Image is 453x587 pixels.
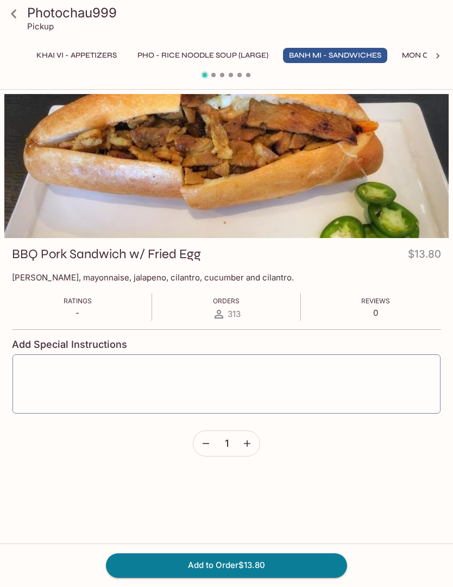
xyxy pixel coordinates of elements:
button: Add to Order$13.80 [106,553,347,577]
span: Orders [213,297,240,305]
p: Pickup [27,21,54,32]
span: Reviews [361,297,390,305]
span: 313 [228,309,241,319]
h4: Add Special Instructions [12,339,441,351]
button: Khai Vi - Appetizers [30,48,123,63]
span: 1 [225,438,229,449]
div: BBQ Pork Sandwich w/ Fried Egg [4,94,449,238]
span: Ratings [64,297,92,305]
p: 0 [361,308,390,318]
h4: $13.80 [408,246,441,267]
p: [PERSON_NAME], mayonnaise, jalapeno, cilantro, cucumber and cilantro. [12,272,441,283]
h3: Photochau999 [27,4,444,21]
button: Pho - Rice Noodle Soup (Large) [131,48,274,63]
h3: BBQ Pork Sandwich w/ Fried Egg [12,246,201,263]
button: Banh Mi - Sandwiches [283,48,387,63]
p: - [64,308,92,318]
